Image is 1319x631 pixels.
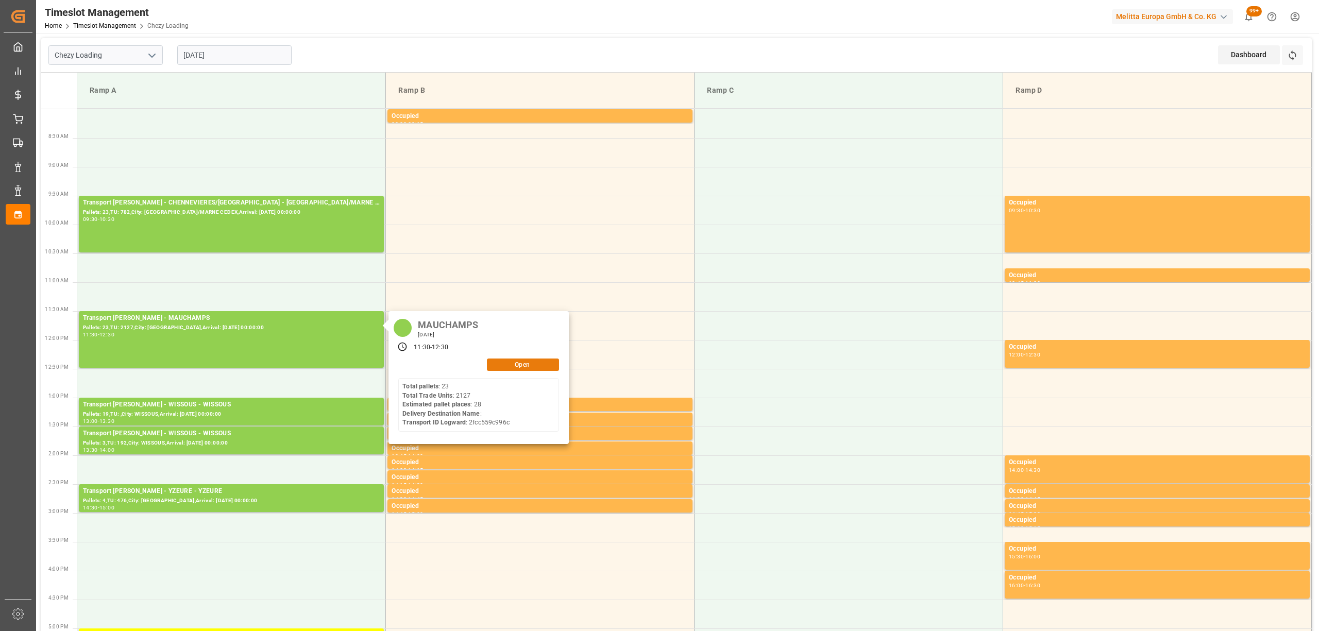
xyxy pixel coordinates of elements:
div: 14:30 [1025,468,1040,472]
div: 14:00 [1009,468,1024,472]
div: - [1024,525,1025,530]
span: 9:30 AM [48,191,69,197]
div: Pallets: 3,TU: 192,City: WISSOUS,Arrival: [DATE] 00:00:00 [83,439,380,448]
div: 14:45 [408,497,423,501]
span: 3:30 PM [48,537,69,543]
div: - [407,468,408,472]
div: Occupied [1009,544,1306,554]
div: Transport [PERSON_NAME] - CHENNEVIERES/[GEOGRAPHIC_DATA] - [GEOGRAPHIC_DATA]/MARNE CEDEX [83,198,380,208]
a: Timeslot Management [73,22,136,29]
div: Occupied [1009,486,1306,497]
div: Pallets: 19,TU: ,City: WISSOUS,Arrival: [DATE] 00:00:00 [83,410,380,419]
div: - [1024,497,1025,501]
input: DD-MM-YYYY [177,45,292,65]
div: Timeslot Management [45,5,189,20]
div: 11:00 [1025,281,1040,285]
div: 08:15 [408,122,423,126]
div: 15:00 [99,505,114,510]
div: Pallets: 23,TU: 2127,City: [GEOGRAPHIC_DATA],Arrival: [DATE] 00:00:00 [83,323,380,332]
div: 11:30 [414,343,430,352]
span: 5:00 PM [48,624,69,629]
div: - [98,217,99,221]
div: Occupied [392,472,688,483]
div: 16:00 [1009,583,1024,588]
button: Melitta Europa GmbH & Co. KG [1112,7,1237,26]
div: Occupied [392,501,688,511]
div: 12:00 [1009,352,1024,357]
span: 2:30 PM [48,480,69,485]
div: 15:00 [408,511,423,516]
div: 15:30 [1009,554,1024,559]
div: - [407,511,408,516]
div: - [1024,352,1025,357]
div: 16:30 [1025,583,1040,588]
div: - [1024,281,1025,285]
div: [DATE] [414,331,482,338]
div: 14:30 [1009,497,1024,501]
div: - [98,448,99,452]
div: Dashboard [1218,45,1280,64]
a: Home [45,22,62,29]
div: 14:15 [392,483,407,487]
div: - [98,419,99,423]
b: Total pallets [402,383,438,390]
span: 10:30 AM [45,249,69,254]
div: 09:30 [83,217,98,221]
div: Occupied [1009,457,1306,468]
div: 15:00 [1025,511,1040,516]
b: Total Trade Units [402,392,452,399]
div: Occupied [392,486,688,497]
span: 1:30 PM [48,422,69,428]
span: 8:30 AM [48,133,69,139]
div: 14:00 [99,448,114,452]
div: 14:45 [392,511,407,516]
button: Help Center [1260,5,1283,28]
div: Occupied [1009,342,1306,352]
div: Pallets: 23,TU: 782,City: [GEOGRAPHIC_DATA]/MARNE CEDEX,Arrival: [DATE] 00:00:00 [83,208,380,217]
div: : 23 : 2127 : 28 : : 2fcc559c996c [402,382,509,428]
b: Transport ID Logward [402,419,466,426]
div: 13:45 [392,454,407,458]
div: Transport [PERSON_NAME] - YZEURE - YZEURE [83,486,380,497]
div: 12:30 [99,332,114,337]
button: Open [487,359,559,371]
div: - [98,332,99,337]
span: 10:00 AM [45,220,69,226]
div: 14:30 [83,505,98,510]
span: 1:00 PM [48,393,69,399]
div: 14:30 [392,497,407,501]
span: 11:30 AM [45,306,69,312]
button: show 100 new notifications [1237,5,1260,28]
span: 11:00 AM [45,278,69,283]
div: Occupied [392,111,688,122]
div: 10:45 [1009,281,1024,285]
div: 13:30 [83,448,98,452]
div: 14:45 [1009,511,1024,516]
span: 9:00 AM [48,162,69,168]
button: open menu [144,47,159,63]
input: Type to search/select [48,45,163,65]
div: Transport [PERSON_NAME] - WISSOUS - WISSOUS [83,429,380,439]
span: 12:30 PM [45,364,69,370]
div: - [1024,583,1025,588]
div: 11:30 [83,332,98,337]
span: 4:00 PM [48,566,69,572]
div: 10:30 [1025,208,1040,213]
div: Ramp B [394,81,686,100]
div: - [98,505,99,510]
b: Delivery Destination Name [402,410,480,417]
div: - [1024,208,1025,213]
div: 16:00 [1025,554,1040,559]
div: 08:00 [392,122,407,126]
div: 10:30 [99,217,114,221]
div: 13:30 [99,419,114,423]
div: 09:30 [1009,208,1024,213]
span: 3:00 PM [48,508,69,514]
div: Melitta Europa GmbH & Co. KG [1112,9,1233,24]
div: 15:15 [1025,525,1040,530]
div: Transport [PERSON_NAME] - WISSOUS - WISSOUS [83,400,380,410]
div: Occupied [1009,515,1306,525]
div: MAUCHAMPS [414,316,482,331]
div: Occupied [1009,198,1306,208]
div: 14:15 [408,468,423,472]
